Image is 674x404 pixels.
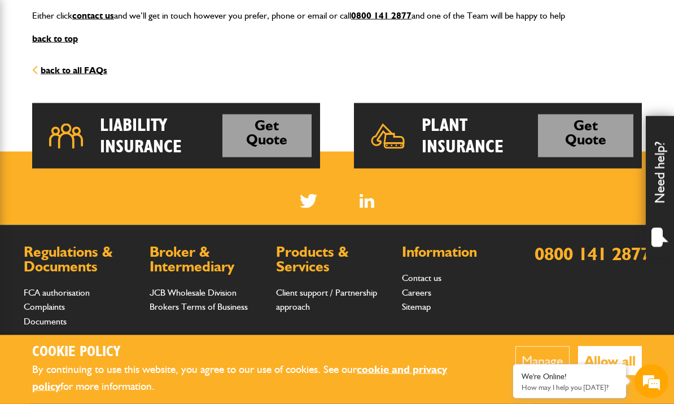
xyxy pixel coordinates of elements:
[19,63,47,78] img: d_20077148190_company_1631870298795_20077148190
[646,116,674,257] div: Need help?
[59,63,190,78] div: Chat with us now
[24,301,65,312] a: Complaints
[24,316,67,327] a: Documents
[360,194,375,208] img: Linked In
[535,243,650,265] a: 0800 141 2877
[15,104,206,129] input: Enter your last name
[578,346,642,375] button: Allow all
[360,194,375,208] a: LinkedIn
[32,8,642,23] p: Either click and we’ll get in touch however you prefer, phone or email or call and one of the Tea...
[15,204,206,308] textarea: Type your message and hit 'Enter'
[276,287,377,313] a: Client support / Partnership approach
[402,301,431,312] a: Sitemap
[422,115,538,158] h2: Plant Insurance
[100,115,222,158] h2: Liability Insurance
[150,301,248,312] a: Brokers Terms of Business
[185,6,212,33] div: Minimize live chat window
[402,245,517,260] h2: Information
[515,346,570,375] button: Manage
[24,245,138,274] h2: Regulations & Documents
[72,10,114,21] a: contact us
[522,372,618,381] div: We're Online!
[351,10,412,21] a: 0800 141 2877
[276,245,391,274] h2: Products & Services
[32,33,78,44] a: back to top
[222,115,312,158] a: Get Quote
[300,194,317,208] img: Twitter
[24,287,90,298] a: FCA authorisation
[538,115,633,158] a: Get Quote
[15,171,206,196] input: Enter your phone number
[15,138,206,163] input: Enter your email address
[154,317,205,332] em: Start Chat
[402,287,431,298] a: Careers
[150,287,237,298] a: JCB Wholesale Division
[150,245,264,274] h2: Broker & Intermediary
[522,383,618,392] p: How may I help you today?
[32,361,481,396] p: By continuing to use this website, you agree to our use of cookies. See our for more information.
[32,344,481,361] h2: Cookie Policy
[32,65,107,76] a: back to all FAQs
[402,273,441,283] a: Contact us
